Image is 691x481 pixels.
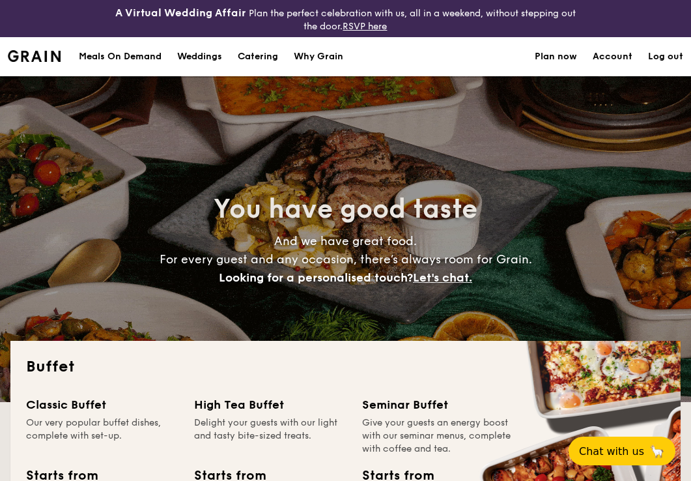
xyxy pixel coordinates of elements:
[219,270,413,285] span: Looking for a personalised touch?
[8,50,61,62] img: Grain
[169,37,230,76] a: Weddings
[343,21,387,32] a: RSVP here
[579,445,644,458] span: Chat with us
[238,37,278,76] h1: Catering
[194,416,346,456] div: Delight your guests with our light and tasty bite-sized treats.
[214,194,477,225] span: You have good taste
[230,37,286,76] a: Catering
[362,396,515,414] div: Seminar Buffet
[115,5,576,32] div: Plan the perfect celebration with us, all in a weekend, without stepping out the door.
[160,234,532,285] span: And we have great food. For every guest and any occasion, there’s always room for Grain.
[648,37,683,76] a: Log out
[286,37,351,76] a: Why Grain
[294,37,343,76] div: Why Grain
[71,37,169,76] a: Meals On Demand
[593,37,632,76] a: Account
[362,416,515,456] div: Give your guests an energy boost with our seminar menus, complete with coffee and tea.
[26,416,178,456] div: Our very popular buffet dishes, complete with set-up.
[649,444,665,459] span: 🦙
[26,357,665,377] h2: Buffet
[26,396,178,414] div: Classic Buffet
[177,37,222,76] div: Weddings
[535,37,577,76] a: Plan now
[79,37,162,76] div: Meals On Demand
[115,5,246,21] h4: A Virtual Wedding Affair
[569,437,675,465] button: Chat with us🦙
[194,396,346,414] div: High Tea Buffet
[8,50,61,62] a: Logotype
[413,270,472,285] span: Let's chat.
